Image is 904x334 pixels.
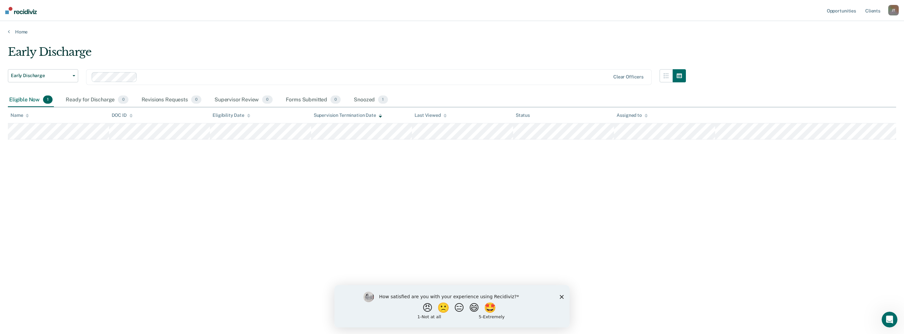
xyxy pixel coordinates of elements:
div: Eligible Now1 [8,93,54,107]
div: Assigned to [617,113,647,118]
div: Last Viewed [415,113,446,118]
div: DOC ID [112,113,133,118]
div: Ready for Discharge0 [64,93,129,107]
a: Home [8,29,896,35]
img: Recidiviz [5,7,37,14]
span: 0 [191,95,201,104]
div: Supervisor Review0 [213,93,274,107]
iframe: Survey by Kim from Recidiviz [334,285,570,327]
span: 0 [330,95,341,104]
div: Eligibility Date [213,113,250,118]
span: 0 [118,95,128,104]
span: 1 [378,95,388,104]
div: Name [11,113,29,118]
div: Clear officers [613,74,644,80]
span: 1 [43,95,53,104]
button: JT [888,5,899,15]
div: Forms Submitted0 [284,93,342,107]
span: Early Discharge [11,73,70,78]
div: Snoozed1 [352,93,389,107]
div: Revisions Requests0 [140,93,203,107]
div: Status [516,113,530,118]
span: 0 [262,95,272,104]
div: J T [888,5,899,15]
div: Supervision Termination Date [314,113,382,118]
div: Early Discharge [8,45,686,64]
iframe: Intercom live chat [882,312,897,327]
button: Early Discharge [8,69,78,82]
